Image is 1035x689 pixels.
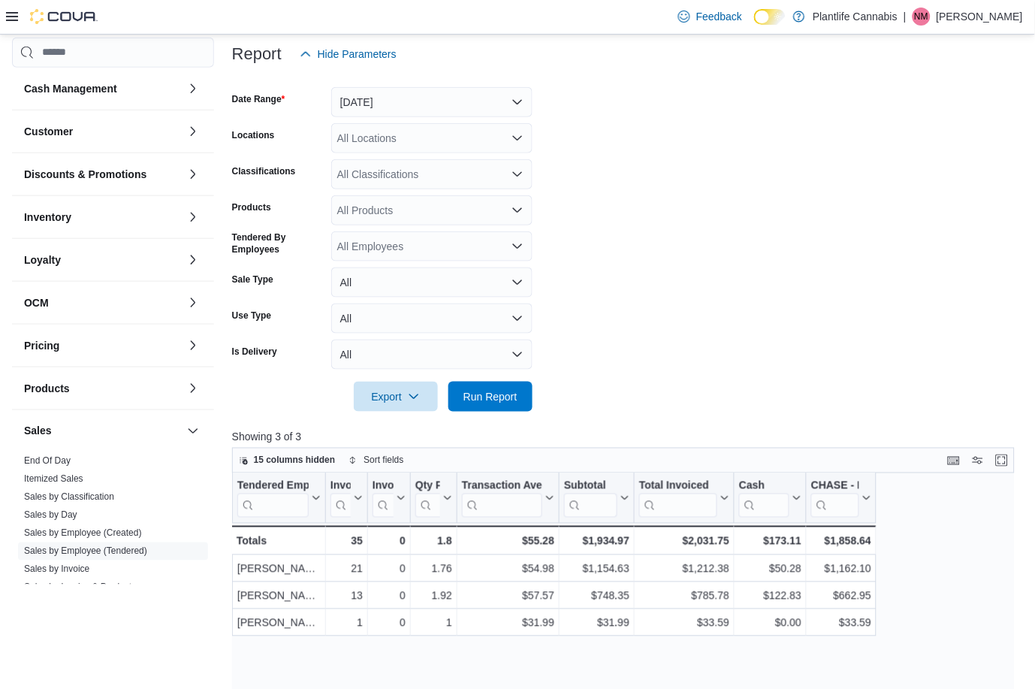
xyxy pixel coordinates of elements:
[739,587,801,605] div: $122.83
[511,204,524,216] button: Open list of options
[232,346,277,358] label: Is Delivery
[462,560,554,578] div: $54.98
[462,587,554,605] div: $57.57
[232,129,275,141] label: Locations
[511,240,524,252] button: Open list of options
[363,382,429,412] span: Export
[811,479,871,517] button: CHASE - Integrated
[237,614,321,632] div: [PERSON_NAME]
[754,25,755,26] span: Dark Mode
[739,479,801,517] button: Cash
[811,614,871,632] div: $33.59
[24,473,83,485] span: Itemized Sales
[184,208,202,226] button: Inventory
[364,455,403,467] span: Sort fields
[415,532,452,550] div: 1.8
[24,252,181,267] button: Loyalty
[184,294,202,312] button: OCM
[24,295,49,310] h3: OCM
[904,8,907,26] p: |
[415,614,452,632] div: 1
[24,582,131,594] span: Sales by Invoice & Product
[232,273,273,286] label: Sale Type
[342,452,409,470] button: Sort fields
[24,582,131,593] a: Sales by Invoice & Product
[330,532,363,550] div: 35
[24,124,73,139] h3: Customer
[639,560,729,578] div: $1,212.38
[24,252,61,267] h3: Loyalty
[24,456,71,467] a: End Of Day
[24,545,147,558] span: Sales by Employee (Tendered)
[24,564,89,576] span: Sales by Invoice
[318,47,397,62] span: Hide Parameters
[937,8,1023,26] p: [PERSON_NAME]
[639,479,717,493] div: Total Invoiced
[639,587,729,605] div: $785.78
[564,587,629,605] div: $748.35
[330,614,363,632] div: 1
[373,479,406,517] button: Invoices Ref
[24,381,181,396] button: Products
[184,337,202,355] button: Pricing
[330,479,363,517] button: Invoices Sold
[813,8,898,26] p: Plantlife Cannabis
[237,479,309,493] div: Tendered Employee
[511,132,524,144] button: Open list of options
[564,532,629,550] div: $1,934.97
[232,201,271,213] label: Products
[462,479,542,493] div: Transaction Average
[639,532,729,550] div: $2,031.75
[330,479,351,517] div: Invoices Sold
[639,479,717,517] div: Total Invoiced
[373,614,406,632] div: 0
[373,479,394,493] div: Invoices Ref
[24,424,181,439] button: Sales
[184,251,202,269] button: Loyalty
[294,39,403,69] button: Hide Parameters
[811,479,859,517] div: CHASE - Integrated
[24,510,77,521] a: Sales by Day
[993,452,1011,470] button: Enter fullscreen
[463,389,517,404] span: Run Report
[30,9,98,24] img: Cova
[739,532,801,550] div: $173.11
[331,304,533,334] button: All
[184,379,202,397] button: Products
[811,560,871,578] div: $1,162.10
[24,167,146,182] h3: Discounts & Promotions
[24,81,117,96] h3: Cash Management
[24,210,181,225] button: Inventory
[331,87,533,117] button: [DATE]
[330,479,351,493] div: Invoices Sold
[237,479,309,517] div: Tendered Employee
[232,430,1023,445] p: Showing 3 of 3
[24,455,71,467] span: End Of Day
[24,167,181,182] button: Discounts & Promotions
[373,560,406,578] div: 0
[373,587,406,605] div: 0
[739,560,801,578] div: $50.28
[184,165,202,183] button: Discounts & Promotions
[696,9,742,24] span: Feedback
[354,382,438,412] button: Export
[462,479,554,517] button: Transaction Average
[639,614,729,632] div: $33.59
[24,528,142,539] a: Sales by Employee (Created)
[373,532,406,550] div: 0
[24,210,71,225] h3: Inventory
[415,479,440,517] div: Qty Per Transaction
[945,452,963,470] button: Keyboard shortcuts
[330,560,363,578] div: 21
[811,532,871,550] div: $1,858.64
[24,546,147,557] a: Sales by Employee (Tendered)
[415,587,452,605] div: 1.92
[672,2,748,32] a: Feedback
[739,479,789,517] div: Cash
[639,479,729,517] button: Total Invoiced
[331,267,533,298] button: All
[462,479,542,517] div: Transaction Average
[24,509,77,521] span: Sales by Day
[511,168,524,180] button: Open list of options
[24,564,89,575] a: Sales by Invoice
